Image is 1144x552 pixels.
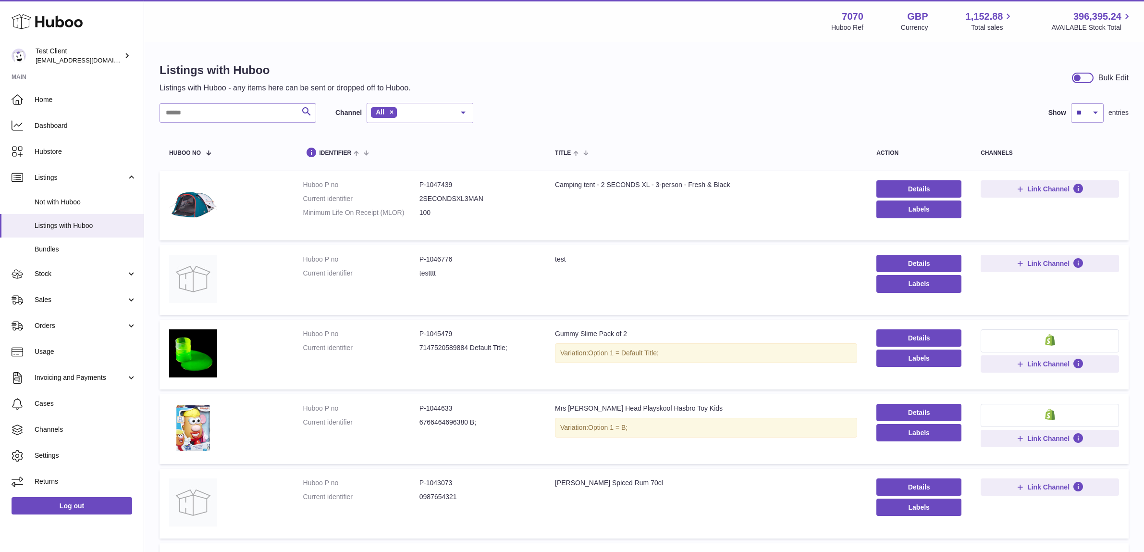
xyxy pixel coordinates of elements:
[555,343,857,363] div: Variation:
[35,198,136,207] span: Not with Huboo
[901,23,928,32] div: Currency
[555,418,857,438] div: Variation:
[35,295,126,304] span: Sales
[303,478,419,488] dt: Huboo P no
[35,269,126,278] span: Stock
[169,150,201,156] span: Huboo no
[303,343,419,352] dt: Current identifier
[303,194,419,203] dt: Current identifier
[555,180,857,189] div: Camping tent - 2 SECONDS XL - 3-person - Fresh & Black
[303,492,419,502] dt: Current identifier
[160,63,411,78] h1: Listings with Huboo
[588,349,659,357] span: Option 1 = Default Title;
[419,269,536,278] dd: testttt
[35,147,136,156] span: Hubstore
[1027,259,1070,268] span: Link Channel
[1045,334,1055,346] img: shopify-small.png
[981,180,1119,198] button: Link Channel
[303,255,419,264] dt: Huboo P no
[1051,10,1132,32] a: 396,395.24 AVAILABLE Stock Total
[842,10,863,23] strong: 7070
[35,373,126,382] span: Invoicing and Payments
[35,399,136,408] span: Cases
[876,150,961,156] div: action
[419,492,536,502] dd: 0987654321
[907,10,928,23] strong: GBP
[419,418,536,427] dd: 6766464696380 B;
[1027,360,1070,368] span: Link Channel
[160,83,411,93] p: Listings with Huboo - any items here can be sent or dropped off to Huboo.
[981,255,1119,272] button: Link Channel
[419,404,536,413] dd: P-1044633
[12,497,132,514] a: Log out
[35,425,136,434] span: Channels
[1027,185,1070,193] span: Link Channel
[1108,108,1129,117] span: entries
[876,329,961,347] a: Details
[876,424,961,441] button: Labels
[169,478,217,527] img: Barti Spiced Rum 70cl
[981,430,1119,447] button: Link Channel
[335,108,362,117] label: Channel
[876,255,961,272] a: Details
[35,451,136,460] span: Settings
[1027,483,1070,491] span: Link Channel
[555,404,857,413] div: Mrs [PERSON_NAME] Head Playskool Hasbro Toy Kids
[36,56,141,64] span: [EMAIL_ADDRESS][DOMAIN_NAME]
[376,108,384,116] span: All
[876,478,961,496] a: Details
[981,478,1119,496] button: Link Channel
[35,173,126,182] span: Listings
[36,47,122,65] div: Test Client
[35,321,126,330] span: Orders
[35,477,136,486] span: Returns
[588,424,627,431] span: Option 1 = B;
[320,150,352,156] span: identifier
[981,150,1119,156] div: channels
[419,343,536,352] dd: 7147520589884 Default Title;
[981,355,1119,373] button: Link Channel
[35,245,136,254] span: Bundles
[831,23,863,32] div: Huboo Ref
[303,269,419,278] dt: Current identifier
[303,329,419,339] dt: Huboo P no
[169,329,217,377] img: Gummy Slime Pack of 2
[966,10,1003,23] span: 1,152.88
[35,95,136,104] span: Home
[555,478,857,488] div: [PERSON_NAME] Spiced Rum 70cl
[303,404,419,413] dt: Huboo P no
[555,329,857,339] div: Gummy Slime Pack of 2
[876,275,961,292] button: Labels
[303,418,419,427] dt: Current identifier
[971,23,1014,32] span: Total sales
[1051,23,1132,32] span: AVAILABLE Stock Total
[876,201,961,218] button: Labels
[35,121,136,130] span: Dashboard
[169,404,217,452] img: Mrs Potato Head Playskool Hasbro Toy Kids
[876,499,961,516] button: Labels
[303,208,419,217] dt: Minimum Life On Receipt (MLOR)
[555,150,571,156] span: title
[555,255,857,264] div: test
[966,10,1014,32] a: 1,152.88 Total sales
[419,180,536,189] dd: P-1047439
[1048,108,1066,117] label: Show
[1045,409,1055,420] img: shopify-small.png
[876,350,961,367] button: Labels
[1027,434,1070,443] span: Link Channel
[419,208,536,217] dd: 100
[419,329,536,339] dd: P-1045479
[35,347,136,356] span: Usage
[35,221,136,230] span: Listings with Huboo
[876,404,961,421] a: Details
[419,478,536,488] dd: P-1043073
[169,180,217,228] img: Camping tent - 2 SECONDS XL - 3-person - Fresh & Black
[1098,73,1129,83] div: Bulk Edit
[1073,10,1121,23] span: 396,395.24
[876,180,961,198] a: Details
[419,255,536,264] dd: P-1046776
[303,180,419,189] dt: Huboo P no
[169,255,217,303] img: test
[12,49,26,63] img: internalAdmin-7070@internal.huboo.com
[419,194,536,203] dd: 2SECONDSXL3MAN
